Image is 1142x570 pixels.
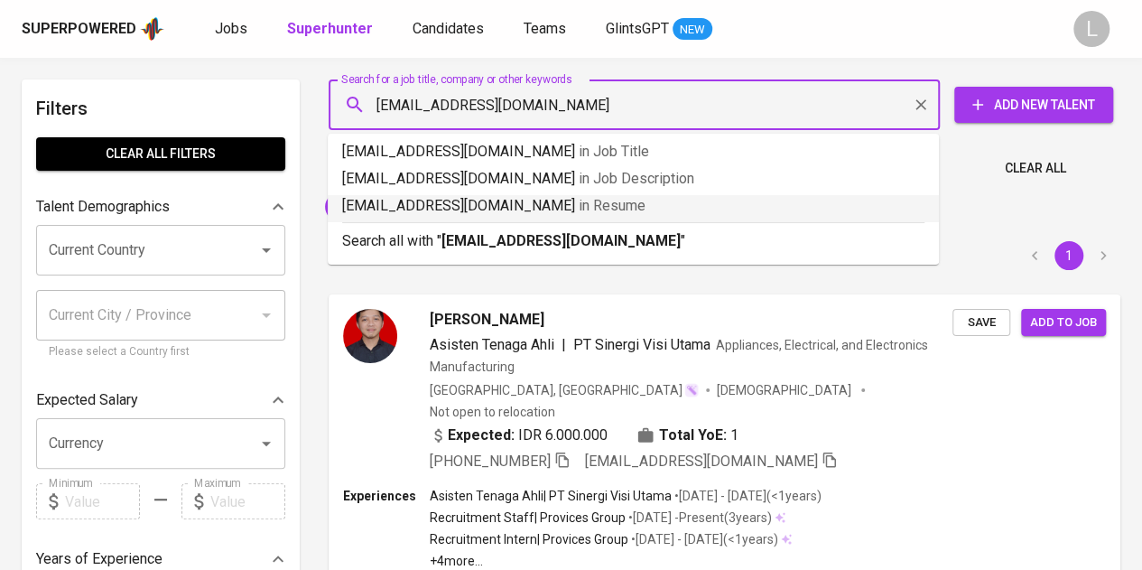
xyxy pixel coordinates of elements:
[254,431,279,456] button: Open
[524,20,566,37] span: Teams
[579,197,645,214] span: in Resume
[606,18,712,41] a: GlintsGPT NEW
[49,343,273,361] p: Please select a Country first
[430,453,551,470] span: [PHONE_NUMBER]
[36,196,170,218] p: Talent Demographics
[140,15,164,42] img: app logo
[36,389,138,411] p: Expected Salary
[626,509,772,527] p: • [DATE] - Present ( 3 years )
[585,453,818,470] span: [EMAIL_ADDRESS][DOMAIN_NAME]
[524,18,570,41] a: Teams
[1054,241,1083,270] button: page 1
[579,170,694,187] span: in Job Description
[325,198,534,215] span: [EMAIL_ADDRESS][DOMAIN_NAME]
[342,230,924,252] p: Search all with " "
[448,425,515,446] b: Expected:
[1030,313,1097,333] span: Add to job
[430,338,928,374] span: Appliances, Electrical, and Electronics Manufacturing
[684,383,699,397] img: magic_wand.svg
[1073,11,1110,47] div: L
[606,20,669,37] span: GlintsGPT
[430,509,626,527] p: Recruitment Staff | Provices Group
[998,152,1073,185] button: Clear All
[36,94,285,123] h6: Filters
[961,313,1001,333] span: Save
[51,143,271,165] span: Clear All filters
[908,92,933,117] button: Clear
[287,20,373,37] b: Superhunter
[36,548,162,570] p: Years of Experience
[672,487,822,505] p: • [DATE] - [DATE] ( <1 years )
[430,336,554,353] span: Asisten Tenaga Ahli
[210,483,285,519] input: Value
[717,381,854,399] span: [DEMOGRAPHIC_DATA]
[343,487,430,505] p: Experiences
[562,334,566,356] span: |
[430,381,699,399] div: [GEOGRAPHIC_DATA], [GEOGRAPHIC_DATA]
[215,18,251,41] a: Jobs
[952,309,1010,337] button: Save
[36,382,285,418] div: Expected Salary
[430,487,672,505] p: Asisten Tenaga Ahli | PT Sinergi Visi Utama
[969,94,1099,117] span: Add New Talent
[430,552,822,570] p: +4 more ...
[287,18,376,41] a: Superhunter
[579,143,649,160] span: in Job Title
[22,15,164,42] a: Superpoweredapp logo
[673,21,712,39] span: NEW
[441,232,681,249] b: [EMAIL_ADDRESS][DOMAIN_NAME]
[342,195,924,217] p: [EMAIL_ADDRESS][DOMAIN_NAME]
[954,87,1113,123] button: Add New Talent
[1005,157,1066,180] span: Clear All
[254,238,279,263] button: Open
[413,18,487,41] a: Candidates
[343,309,397,363] img: c333bfdc46e3aeb14c365662609777d0.jpg
[342,141,924,163] p: [EMAIL_ADDRESS][DOMAIN_NAME]
[65,483,140,519] input: Value
[628,530,778,548] p: • [DATE] - [DATE] ( <1 years )
[730,425,738,446] span: 1
[659,425,727,446] b: Total YoE:
[430,425,608,446] div: IDR 6.000.000
[430,309,544,331] span: [PERSON_NAME]
[430,403,555,421] p: Not open to relocation
[215,20,247,37] span: Jobs
[36,189,285,225] div: Talent Demographics
[1021,309,1106,337] button: Add to job
[36,137,285,171] button: Clear All filters
[1017,241,1120,270] nav: pagination navigation
[22,19,136,40] div: Superpowered
[342,168,924,190] p: [EMAIL_ADDRESS][DOMAIN_NAME]
[573,336,710,353] span: PT Sinergi Visi Utama
[413,20,484,37] span: Candidates
[430,530,628,548] p: Recruitment Intern | Provices Group
[325,192,553,221] div: [EMAIL_ADDRESS][DOMAIN_NAME]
